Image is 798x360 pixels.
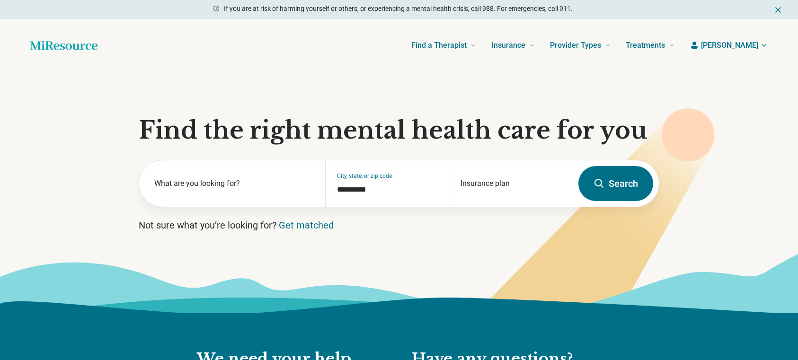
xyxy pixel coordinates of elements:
[626,26,674,64] a: Treatments
[690,40,768,51] button: [PERSON_NAME]
[154,178,314,189] label: What are you looking for?
[491,26,535,64] a: Insurance
[550,26,611,64] a: Provider Types
[224,4,573,14] p: If you are at risk of harming yourself or others, or experiencing a mental health crisis, call 98...
[279,220,334,231] a: Get matched
[773,4,783,15] button: Dismiss
[411,26,476,64] a: Find a Therapist
[139,116,659,145] h1: Find the right mental health care for you
[30,36,98,55] a: Home page
[411,39,467,52] span: Find a Therapist
[578,166,653,201] button: Search
[139,219,659,232] p: Not sure what you’re looking for?
[701,40,758,51] span: [PERSON_NAME]
[491,39,525,52] span: Insurance
[626,39,665,52] span: Treatments
[550,39,601,52] span: Provider Types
